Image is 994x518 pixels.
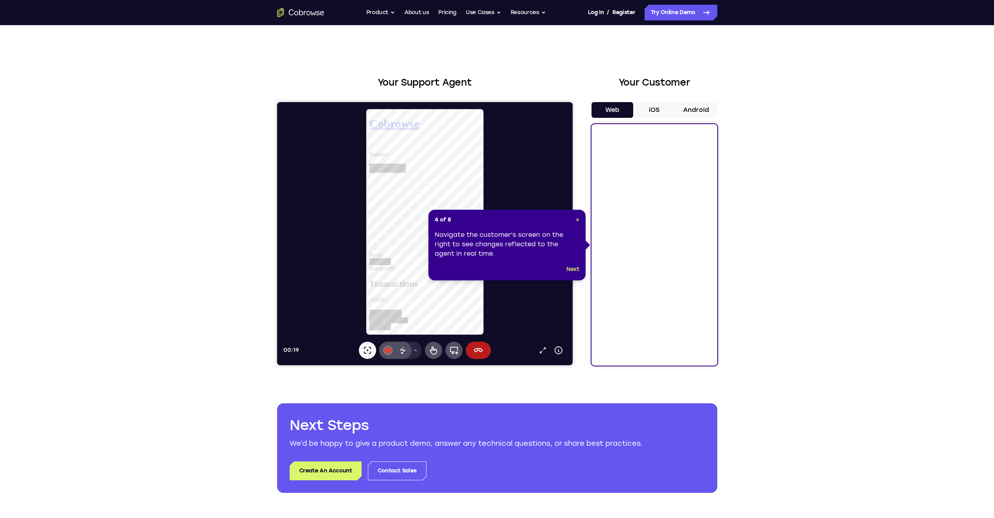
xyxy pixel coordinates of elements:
button: Next [566,265,579,274]
h2: Your Support Agent [277,75,573,90]
button: Product [366,5,395,20]
button: Resources [511,5,546,20]
div: Navigate the customer's screen on the right to see changes reflected to the agent in real time. [435,230,579,258]
span: / [607,8,609,17]
a: Create An Account [290,461,362,480]
button: Android [675,102,717,118]
h2: Your Customer [592,75,717,90]
button: Close Tour [576,216,579,224]
button: Use Cases [466,5,501,20]
button: Web [592,102,634,118]
a: Contact Sales [368,461,426,480]
a: Pricing [438,5,456,20]
button: iOS [633,102,675,118]
a: Log In [588,5,604,20]
a: About us [404,5,429,20]
p: We’d be happy to give a product demo, answer any technical questions, or share best practices. [290,438,705,449]
span: × [576,216,579,223]
a: Try Online Demo [645,5,717,20]
span: 4 of 8 [435,216,451,224]
iframe: Agent [277,102,573,365]
a: Register [612,5,635,20]
h2: Next Steps [290,416,705,435]
a: Go to the home page [277,8,324,17]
